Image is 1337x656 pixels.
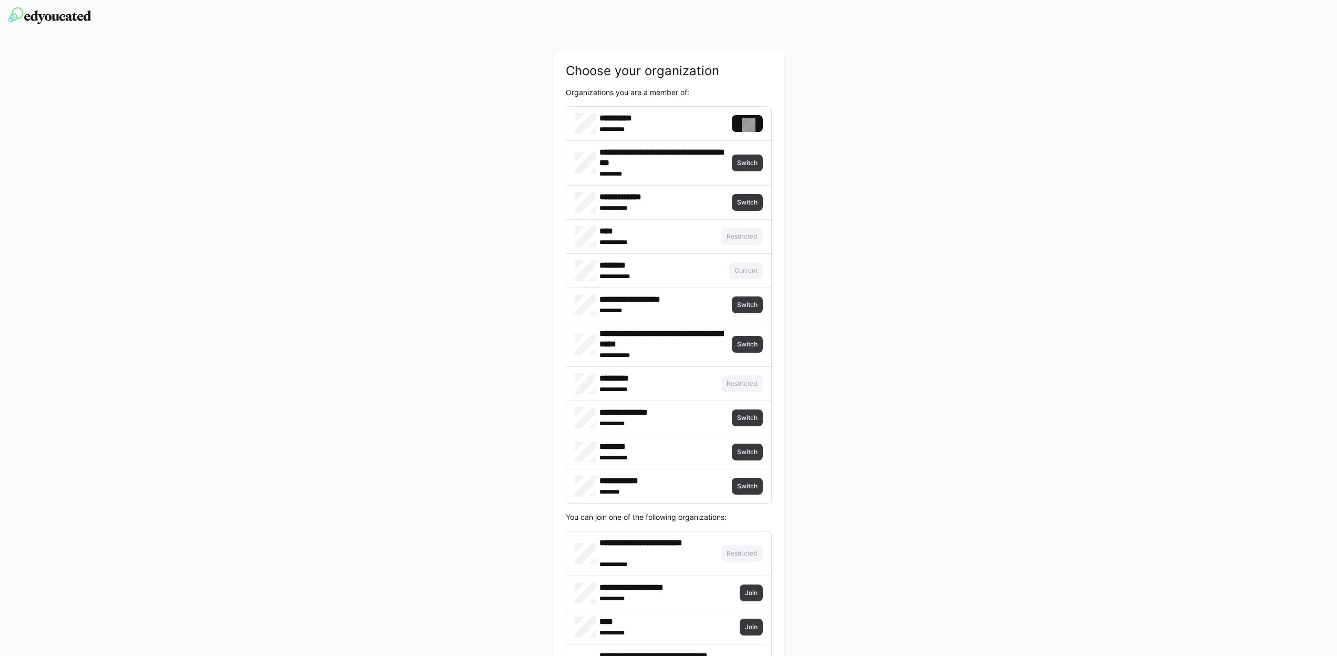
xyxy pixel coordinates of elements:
[736,340,759,348] span: Switch
[566,512,772,522] p: You can join one of the following organizations:
[729,262,763,279] button: Current
[732,478,763,495] button: Switch
[732,296,763,313] button: Switch
[736,301,759,309] span: Switch
[736,198,759,207] span: Switch
[732,444,763,460] button: Switch
[732,409,763,426] button: Switch
[736,159,759,167] span: Switch
[733,266,759,275] span: Current
[732,155,763,171] button: Switch
[566,87,772,98] p: Organizations you are a member of:
[8,7,91,24] img: edyoucated
[732,336,763,353] button: Switch
[721,228,763,245] button: Restricted
[721,545,763,562] button: Restricted
[725,232,759,241] span: Restricted
[725,549,759,558] span: Restricted
[566,63,772,79] h2: Choose your organization
[740,619,763,635] button: Join
[740,585,763,601] button: Join
[744,623,759,631] span: Join
[721,375,763,392] button: Restricted
[725,380,759,388] span: Restricted
[736,482,759,490] span: Switch
[744,589,759,597] span: Join
[736,414,759,422] span: Switch
[736,448,759,456] span: Switch
[732,194,763,211] button: Switch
